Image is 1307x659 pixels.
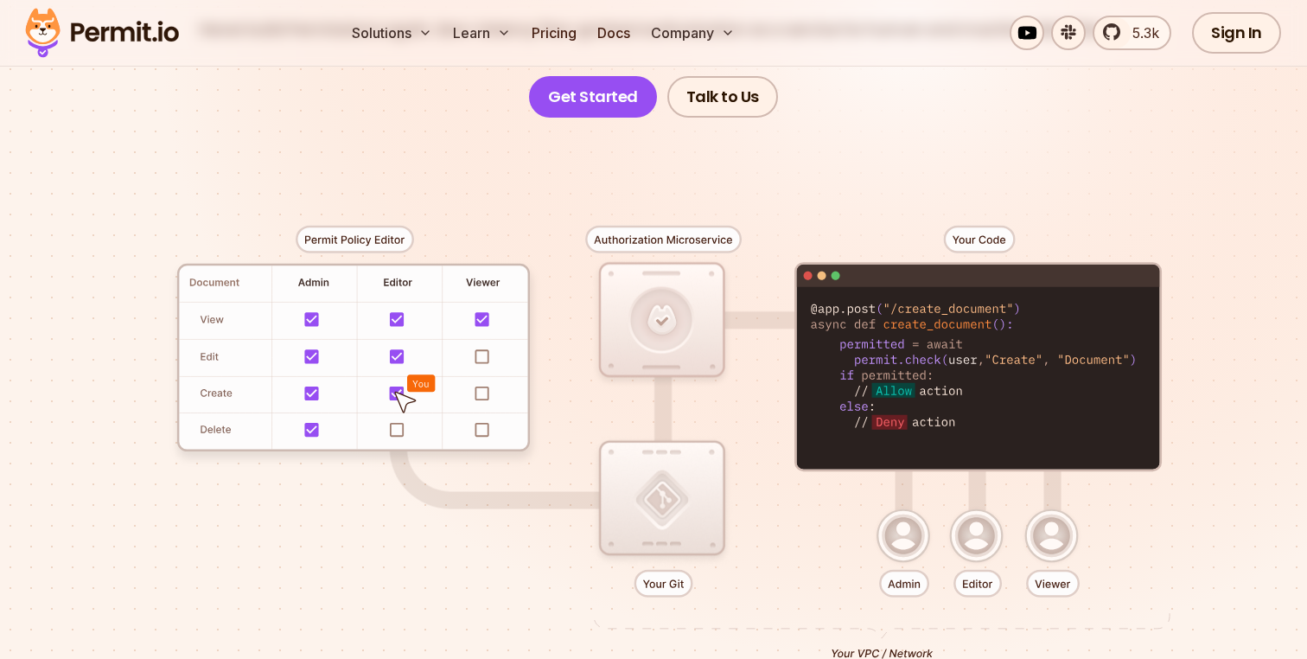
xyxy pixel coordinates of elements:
[446,16,518,50] button: Learn
[590,16,637,50] a: Docs
[529,76,657,118] a: Get Started
[345,16,439,50] button: Solutions
[1192,12,1281,54] a: Sign In
[1122,22,1159,43] span: 5.3k
[644,16,742,50] button: Company
[667,76,778,118] a: Talk to Us
[1093,16,1171,50] a: 5.3k
[17,3,187,62] img: Permit logo
[525,16,583,50] a: Pricing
